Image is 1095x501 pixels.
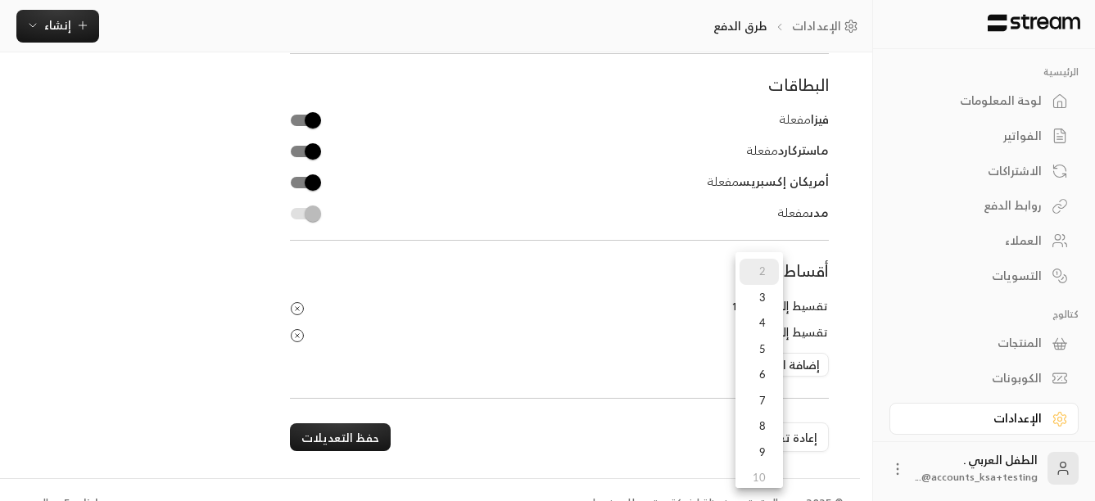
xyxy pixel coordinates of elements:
[740,336,779,363] li: 5
[740,310,779,336] li: 4
[740,413,779,440] li: 8
[740,440,779,466] li: 9
[740,285,779,311] li: 3
[740,362,779,388] li: 6
[740,388,779,414] li: 7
